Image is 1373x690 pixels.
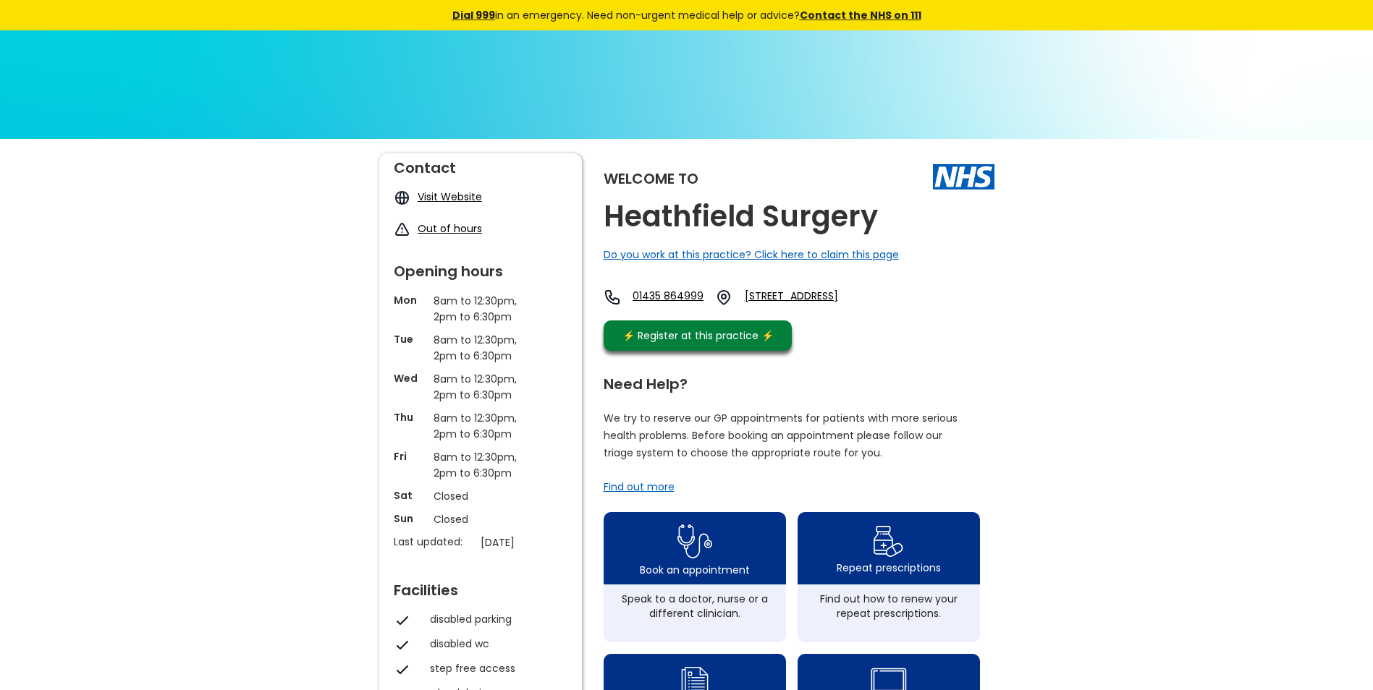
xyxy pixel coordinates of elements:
[805,592,973,621] div: Find out how to renew your repeat prescriptions.
[434,449,528,481] p: 8am to 12:30pm, 2pm to 6:30pm
[452,8,495,22] a: Dial 999
[798,512,980,642] a: repeat prescription iconRepeat prescriptionsFind out how to renew your repeat prescriptions.
[611,592,779,621] div: Speak to a doctor, nurse or a different clinician.
[430,636,560,651] div: disabled wc
[394,332,426,346] p: Tue
[604,409,958,461] p: We try to reserve our GP appointments for patients with more serious health problems. Before book...
[604,370,980,391] div: Need Help?
[800,8,921,22] a: Contact the NHS on 111
[394,221,410,238] img: exclamation icon
[434,293,528,325] p: 8am to 12:30pm, 2pm to 6:30pm
[430,661,560,676] div: step free access
[434,488,528,504] p: Closed
[604,171,698,186] div: Welcome to
[434,511,528,527] p: Closed
[604,480,675,494] a: Find out more
[715,289,732,306] img: practice location icon
[481,534,575,550] p: [DATE]
[354,7,1020,23] div: in an emergency. Need non-urgent medical help or advice?
[677,520,712,563] img: book appointment icon
[640,563,750,577] div: Book an appointment
[418,221,482,236] a: Out of hours
[633,289,704,306] a: 01435 864999
[394,293,426,307] p: Mon
[394,576,567,597] div: Facilities
[604,247,899,262] a: Do you work at this practice? Click here to claim this page
[394,371,426,386] p: Wed
[745,289,887,306] a: [STREET_ADDRESS]
[604,200,878,233] h2: Heathfield Surgery
[394,449,426,464] p: Fri
[394,189,410,206] img: globe icon
[394,257,567,278] div: Opening hours
[837,561,941,575] div: Repeat prescriptions
[430,612,560,626] div: disabled parking
[394,534,473,549] p: Last updated:
[434,371,528,403] p: 8am to 12:30pm, 2pm to 6:30pm
[604,289,621,306] img: telephone icon
[873,522,904,561] img: repeat prescription icon
[434,410,528,442] p: 8am to 12:30pm, 2pm to 6:30pm
[394,488,426,503] p: Sat
[604,512,786,642] a: book appointment icon Book an appointmentSpeak to a doctor, nurse or a different clinician.
[615,328,782,344] div: ⚡️ Register at this practice ⚡️
[434,332,528,364] p: 8am to 12:30pm, 2pm to 6:30pm
[394,153,567,175] div: Contact
[604,320,792,351] a: ⚡️ Register at this practice ⚡️
[394,511,426,526] p: Sun
[394,410,426,425] p: Thu
[933,164,994,189] img: The NHS logo
[418,189,482,204] a: Visit Website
